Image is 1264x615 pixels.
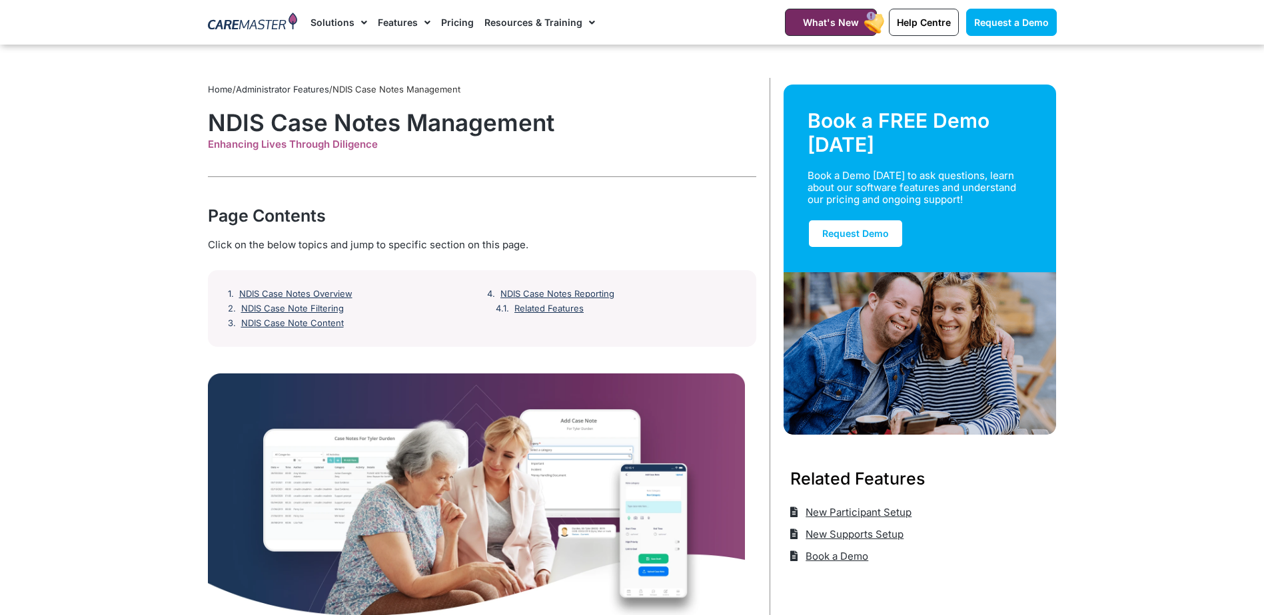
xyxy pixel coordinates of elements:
[790,545,869,567] a: Book a Demo
[236,84,329,95] a: Administrator Features
[784,272,1057,435] img: Support Worker and NDIS Participant out for a coffee.
[802,523,904,545] span: New Supports Setup
[241,318,344,329] a: NDIS Case Note Content
[808,219,904,248] a: Request Demo
[974,17,1049,28] span: Request a Demo
[785,9,877,36] a: What's New
[889,9,959,36] a: Help Centre
[966,9,1057,36] a: Request a Demo
[208,204,756,228] div: Page Contents
[208,108,756,136] h1: NDIS Case Notes Management
[500,289,614,300] a: NDIS Case Notes Reporting
[208,13,298,33] img: CareMaster Logo
[208,84,233,95] a: Home
[208,84,460,95] span: / /
[514,304,584,314] a: Related Features
[790,501,912,523] a: New Participant Setup
[808,108,1033,156] div: Book a FREE Demo [DATE]
[208,138,756,150] div: Enhancing Lives Through Diligence
[897,17,951,28] span: Help Centre
[790,467,1050,491] h3: Related Features
[208,238,756,252] div: Click on the below topics and jump to specific section on this page.
[790,523,904,545] a: New Supports Setup
[808,170,1017,206] div: Book a Demo [DATE] to ask questions, learn about our software features and understand our pricing...
[802,545,868,567] span: Book a Demo
[332,84,460,95] span: NDIS Case Notes Management
[241,304,344,314] a: NDIS Case Note Filtering
[803,17,859,28] span: What's New
[822,228,889,239] span: Request Demo
[239,289,352,300] a: NDIS Case Notes Overview
[802,501,912,523] span: New Participant Setup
